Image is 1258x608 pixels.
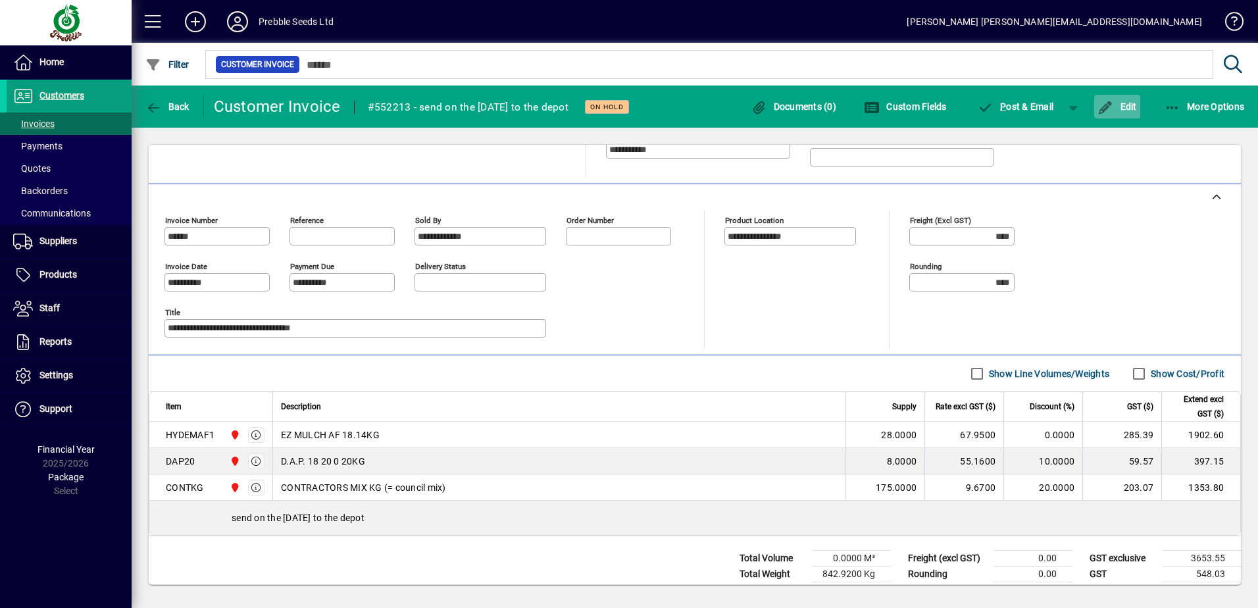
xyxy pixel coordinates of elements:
[725,216,784,225] mat-label: Product location
[1082,474,1161,501] td: 203.07
[1161,448,1240,474] td: 397.15
[48,472,84,482] span: Package
[751,101,836,112] span: Documents (0)
[907,11,1202,32] div: [PERSON_NAME] [PERSON_NAME][EMAIL_ADDRESS][DOMAIN_NAME]
[39,90,84,101] span: Customers
[1127,399,1153,414] span: GST ($)
[415,262,466,271] mat-label: Delivery status
[7,202,132,224] a: Communications
[7,180,132,202] a: Backorders
[221,58,294,71] span: Customer Invoice
[881,428,917,442] span: 28.0000
[1082,448,1161,474] td: 59.57
[1094,95,1140,118] button: Edit
[933,481,995,494] div: 9.6700
[281,455,365,468] span: D.A.P. 18 20 0 20KG
[910,262,942,271] mat-label: Rounding
[226,428,241,442] span: PALMERSTON NORTH
[1161,474,1240,501] td: 1353.80
[145,59,189,70] span: Filter
[281,399,321,414] span: Description
[13,118,55,129] span: Invoices
[13,186,68,196] span: Backorders
[1083,567,1162,582] td: GST
[259,11,334,32] div: Prebble Seeds Ltd
[910,216,971,225] mat-label: Freight (excl GST)
[864,101,947,112] span: Custom Fields
[1003,422,1082,448] td: 0.0000
[1097,101,1137,112] span: Edit
[7,393,132,426] a: Support
[149,501,1240,535] div: send on the [DATE] to the depot
[901,551,994,567] td: Freight (excl GST)
[1170,392,1224,421] span: Extend excl GST ($)
[812,551,891,567] td: 0.0000 M³
[978,101,1054,112] span: ost & Email
[290,216,324,225] mat-label: Reference
[281,481,446,494] span: CONTRACTORS MIX KG (= council mix)
[1148,367,1224,380] label: Show Cost/Profit
[1003,474,1082,501] td: 20.0000
[7,46,132,79] a: Home
[1083,551,1162,567] td: GST exclusive
[39,57,64,67] span: Home
[7,326,132,359] a: Reports
[174,10,216,34] button: Add
[887,455,917,468] span: 8.0000
[415,216,441,225] mat-label: Sold by
[226,454,241,469] span: PALMERSTON NORTH
[166,481,204,494] div: CONTKG
[1162,567,1241,582] td: 548.03
[39,236,77,246] span: Suppliers
[7,225,132,258] a: Suppliers
[994,551,1072,567] td: 0.00
[1165,101,1245,112] span: More Options
[1161,422,1240,448] td: 1902.60
[7,157,132,180] a: Quotes
[1162,551,1241,567] td: 3653.55
[901,567,994,582] td: Rounding
[39,370,73,380] span: Settings
[812,567,891,582] td: 842.9200 Kg
[38,444,95,455] span: Financial Year
[994,567,1072,582] td: 0.00
[39,403,72,414] span: Support
[1161,95,1248,118] button: More Options
[1000,101,1006,112] span: P
[733,567,812,582] td: Total Weight
[933,455,995,468] div: 55.1600
[226,480,241,495] span: PALMERSTON NORTH
[39,336,72,347] span: Reports
[132,95,204,118] app-page-header-button: Back
[876,481,917,494] span: 175.0000
[39,303,60,313] span: Staff
[165,262,207,271] mat-label: Invoice date
[933,428,995,442] div: 67.9500
[368,97,568,118] div: #552213 - send on the [DATE] to the depot
[214,96,341,117] div: Customer Invoice
[165,216,218,225] mat-label: Invoice number
[1162,582,1241,599] td: 4201.58
[733,551,812,567] td: Total Volume
[281,428,380,442] span: EZ MULCH AF 18.14KG
[13,163,51,174] span: Quotes
[747,95,840,118] button: Documents (0)
[590,103,624,111] span: On hold
[142,95,193,118] button: Back
[165,308,180,317] mat-label: Title
[39,269,77,280] span: Products
[7,113,132,135] a: Invoices
[861,95,950,118] button: Custom Fields
[166,399,182,414] span: Item
[7,359,132,392] a: Settings
[13,208,91,218] span: Communications
[986,367,1109,380] label: Show Line Volumes/Weights
[216,10,259,34] button: Profile
[7,259,132,291] a: Products
[1003,448,1082,474] td: 10.0000
[142,53,193,76] button: Filter
[892,399,917,414] span: Supply
[166,428,214,442] div: HYDEMAF1
[1082,422,1161,448] td: 285.39
[1083,582,1162,599] td: GST inclusive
